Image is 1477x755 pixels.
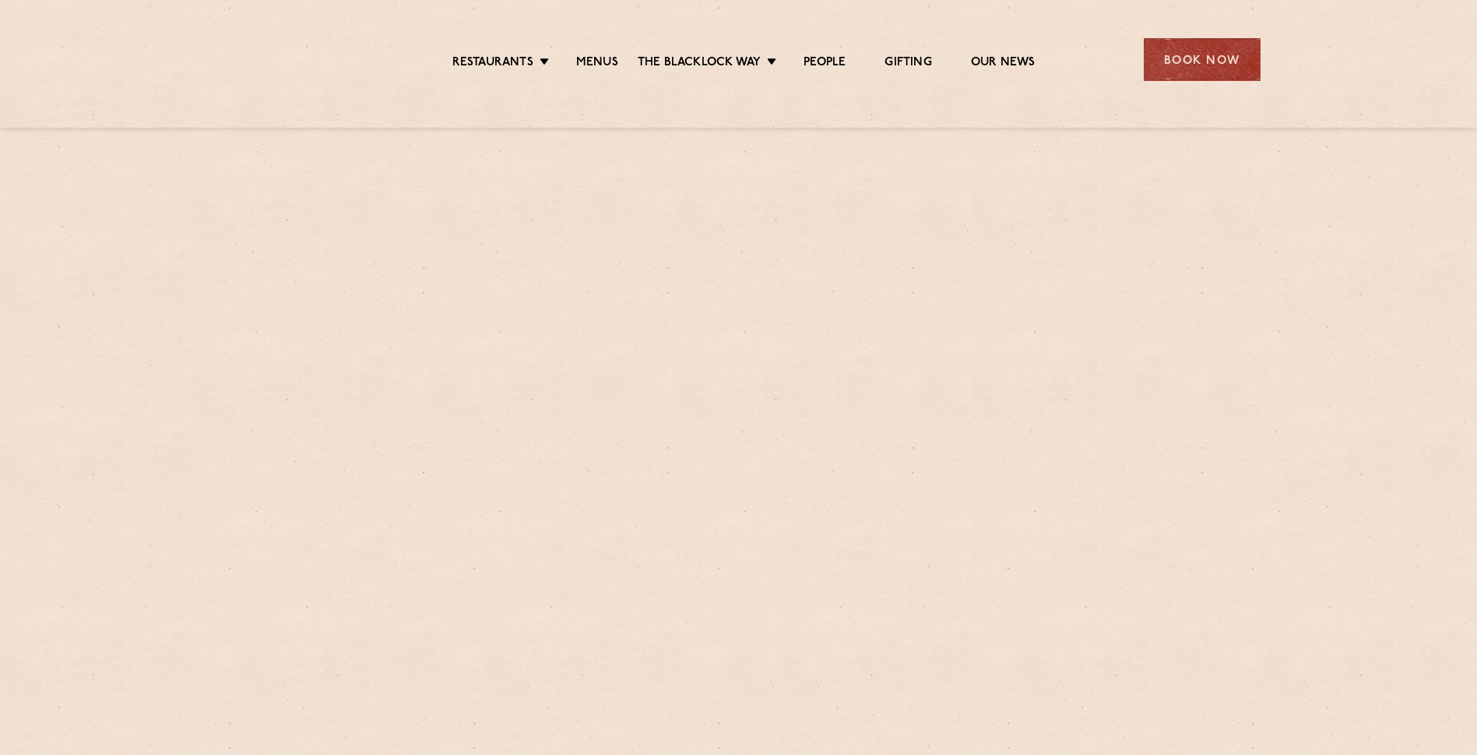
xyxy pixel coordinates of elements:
[638,55,761,72] a: The Blacklock Way
[576,55,618,72] a: Menus
[884,55,931,72] a: Gifting
[1144,38,1261,81] div: Book Now
[452,55,533,72] a: Restaurants
[804,55,846,72] a: People
[217,15,352,104] img: svg%3E
[971,55,1036,72] a: Our News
